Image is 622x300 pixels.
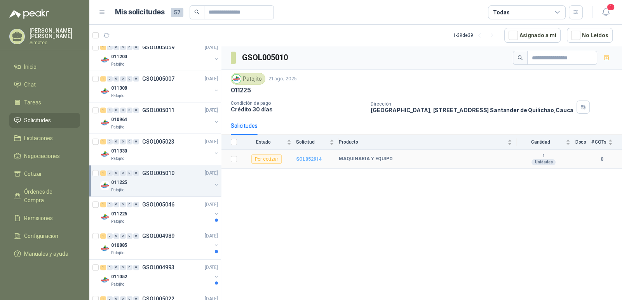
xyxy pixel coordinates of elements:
[100,108,106,113] div: 1
[339,156,393,162] b: MAQUINARIA Y EQUIPO
[24,152,60,160] span: Negociaciones
[339,135,517,150] th: Producto
[591,156,613,163] b: 0
[120,76,126,82] div: 0
[120,202,126,207] div: 0
[100,212,110,222] img: Company Logo
[24,250,68,258] span: Manuales y ayuda
[111,210,127,218] p: 011226
[100,263,220,288] a: 1 0 0 0 0 0 GSOL004993[DATE] Company Logo011052Patojito
[24,98,41,107] span: Tareas
[100,74,220,99] a: 1 0 0 0 0 0 GSOL005007[DATE] Company Logo011308Patojito
[115,7,165,18] h1: Mis solicitudes
[30,40,80,45] p: Simatec
[453,29,498,42] div: 1 - 39 de 39
[24,214,53,222] span: Remisiones
[133,76,139,82] div: 0
[9,229,80,243] a: Configuración
[142,265,174,270] p: GSOL004993
[120,45,126,50] div: 0
[100,231,220,256] a: 1 0 0 0 0 0 GSOL004989[DATE] Company Logo010885Patojito
[113,139,119,144] div: 0
[205,232,218,240] p: [DATE]
[113,170,119,176] div: 0
[9,211,80,225] a: Remisiones
[100,275,110,284] img: Company Logo
[120,233,126,239] div: 0
[232,75,241,83] img: Company Logo
[24,80,36,89] span: Chat
[100,137,220,162] a: 1 0 0 0 0 0 GSOL005023[DATE] Company Logo011330Patojito
[100,106,220,130] a: 1 0 0 0 0 0 GSOL005011[DATE] Company Logo010964Patojito
[171,8,183,17] span: 57
[113,202,119,207] div: 0
[100,244,110,253] img: Company Logo
[111,179,127,186] p: 011225
[242,135,296,150] th: Estado
[371,101,573,107] p: Dirección
[205,107,218,114] p: [DATE]
[111,218,124,225] p: Patojito
[194,9,200,15] span: search
[107,233,113,239] div: 0
[142,76,174,82] p: GSOL005007
[251,154,282,164] div: Por cotizar
[606,3,615,11] span: 1
[127,265,132,270] div: 0
[30,28,80,39] p: [PERSON_NAME] [PERSON_NAME]
[111,147,127,155] p: 011330
[9,9,49,19] img: Logo peakr
[517,139,564,145] span: Cantidad
[296,156,322,162] a: SOL052914
[268,75,297,83] p: 21 ago, 2025
[107,139,113,144] div: 0
[24,62,37,71] span: Inicio
[111,281,124,288] p: Patojito
[113,108,119,113] div: 0
[100,170,106,176] div: 1
[9,149,80,163] a: Negociaciones
[9,95,80,110] a: Tareas
[493,8,509,17] div: Todas
[599,5,613,19] button: 1
[127,108,132,113] div: 0
[111,156,124,162] p: Patojito
[517,153,570,159] b: 1
[142,45,174,50] p: GSOL005059
[113,76,119,82] div: 0
[100,265,106,270] div: 1
[24,134,53,142] span: Licitaciones
[339,139,506,145] span: Producto
[111,242,127,249] p: 010885
[231,101,364,106] p: Condición de pago
[133,202,139,207] div: 0
[133,170,139,176] div: 0
[107,170,113,176] div: 0
[100,168,220,193] a: 1 0 0 0 0 0 GSOL005010[DATE] Company Logo011225Patojito
[111,124,124,130] p: Patojito
[142,202,174,207] p: GSOL005046
[242,52,289,64] h3: GSOL005010
[120,108,126,113] div: 0
[142,108,174,113] p: GSOL005011
[24,170,42,178] span: Cotizar
[591,139,606,145] span: # COTs
[100,45,106,50] div: 1
[111,93,124,99] p: Patojito
[111,53,127,61] p: 011200
[133,265,139,270] div: 0
[100,233,106,239] div: 1
[133,139,139,144] div: 0
[100,202,106,207] div: 1
[111,116,127,123] p: 010964
[205,201,218,208] p: [DATE]
[205,75,218,83] p: [DATE]
[133,233,139,239] div: 0
[231,73,265,85] div: Patojito
[113,265,119,270] div: 0
[127,139,132,144] div: 0
[111,187,124,193] p: Patojito
[107,202,113,207] div: 0
[9,59,80,74] a: Inicio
